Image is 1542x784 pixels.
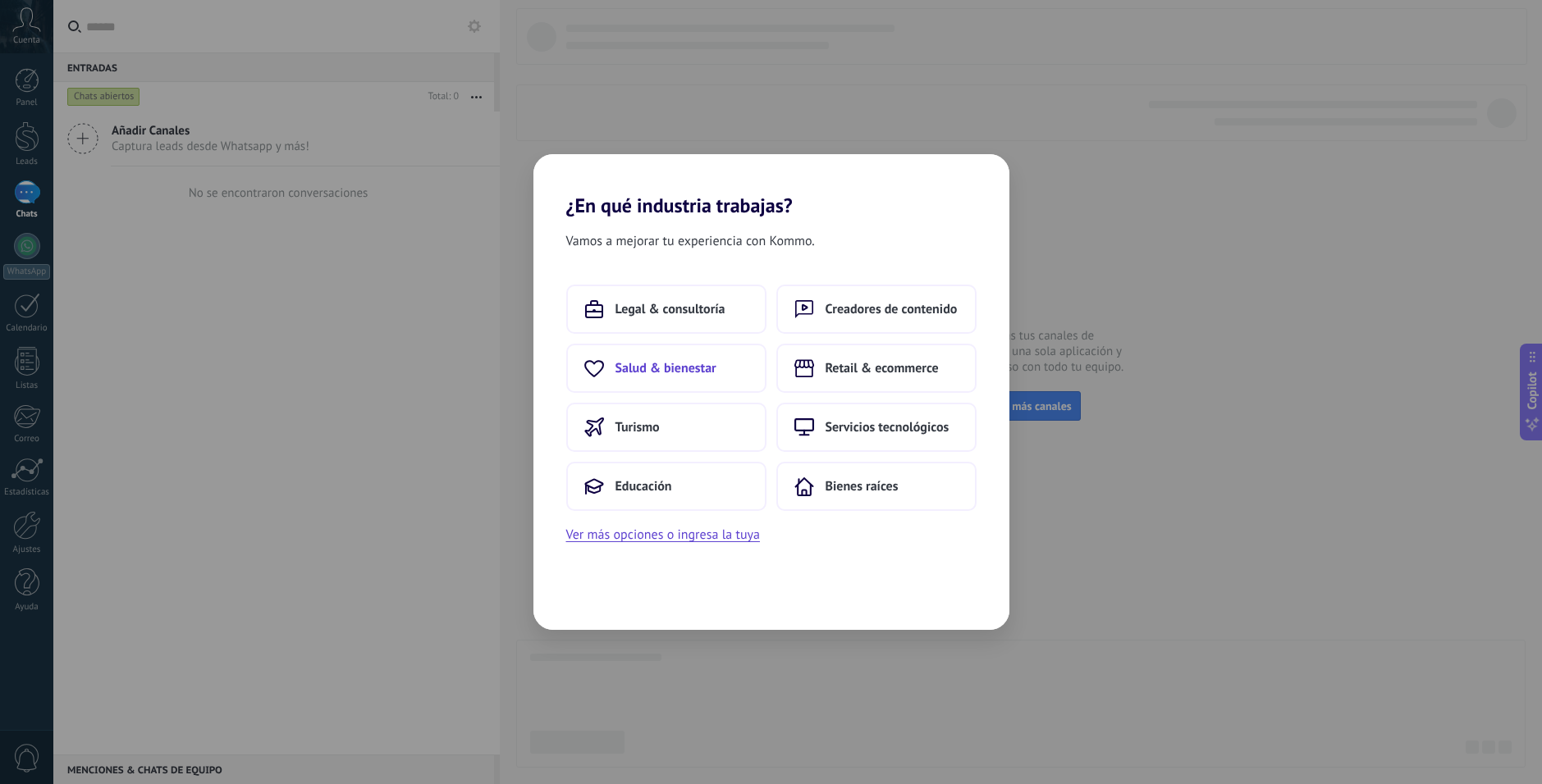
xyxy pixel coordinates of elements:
[615,478,672,495] span: Educación
[826,419,949,435] span: Servicios tecnológicos
[566,344,766,393] button: Salud & bienestar
[826,360,939,376] span: Retail & ecommerce
[533,154,1009,217] h2: ¿En qué industria trabajas?
[776,344,977,393] button: Retail & ecommerce
[826,301,958,317] span: Creadores de contenido
[776,403,977,452] button: Servicios tecnológicos
[615,360,716,376] span: Salud & bienestar
[615,419,660,435] span: Turismo
[826,478,899,495] span: Bienes raíces
[566,462,766,511] button: Educación
[566,230,815,252] span: Vamos a mejorar tu experiencia con Kommo.
[615,301,725,317] span: Legal & consultoría
[566,524,760,545] button: Ver más opciones o ingresa la tuya
[566,285,766,334] button: Legal & consultoría
[776,462,977,511] button: Bienes raíces
[776,285,977,334] button: Creadores de contenido
[566,403,766,452] button: Turismo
